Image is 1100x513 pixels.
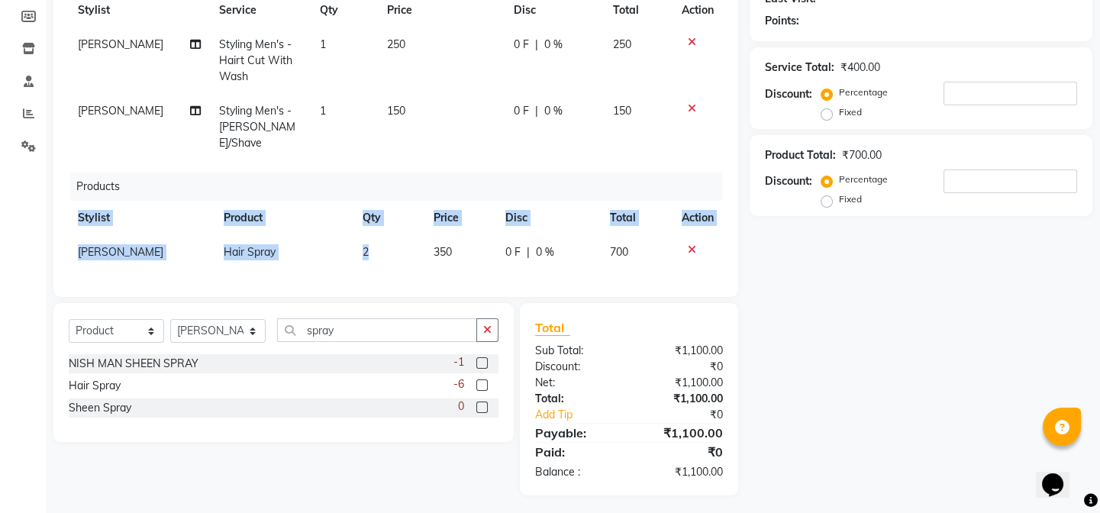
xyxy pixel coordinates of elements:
div: Paid: [524,443,629,461]
div: Discount: [765,173,812,189]
span: 0 % [544,103,563,119]
span: 2 [363,245,369,259]
div: Points: [765,13,799,29]
div: ₹1,100.00 [629,391,734,407]
span: [PERSON_NAME] [78,37,163,51]
div: ₹1,100.00 [629,375,734,391]
iframe: chat widget [1036,452,1085,498]
div: ₹0 [629,359,734,375]
th: Qty [353,201,424,235]
span: | [535,37,538,53]
span: 1 [320,37,326,51]
th: Product [215,201,353,235]
input: Search or Scan [277,318,477,342]
th: Total [601,201,673,235]
span: Total [535,320,570,336]
span: | [535,103,538,119]
span: 250 [613,37,631,51]
div: ₹1,100.00 [629,343,734,359]
span: 350 [434,245,452,259]
div: Net: [524,375,629,391]
span: Styling Men's - [PERSON_NAME]/Shave [219,104,295,150]
span: 0 [458,398,464,415]
span: 0 F [505,244,521,260]
th: Action [673,201,723,235]
div: Discount: [765,86,812,102]
span: | [527,244,530,260]
div: ₹0 [647,407,734,423]
span: 0 F [514,37,529,53]
span: 150 [387,104,405,118]
div: ₹400.00 [840,60,880,76]
span: 0 % [536,244,554,260]
label: Percentage [839,85,888,99]
div: ₹0 [629,443,734,461]
div: Product Total: [765,147,836,163]
div: Products [70,173,734,201]
div: Balance : [524,464,629,480]
div: Discount: [524,359,629,375]
span: [PERSON_NAME] [78,104,163,118]
label: Percentage [839,173,888,186]
span: 700 [610,245,628,259]
th: Price [424,201,496,235]
div: ₹1,100.00 [629,424,734,442]
span: 0 % [544,37,563,53]
div: NISH MAN SHEEN SPRAY [69,356,198,372]
span: Hair Spray [224,245,276,259]
div: Payable: [524,424,629,442]
span: 1 [320,104,326,118]
a: Add Tip [524,407,647,423]
th: Disc [496,201,602,235]
span: 250 [387,37,405,51]
div: Sub Total: [524,343,629,359]
div: Sheen Spray [69,400,131,416]
th: Stylist [69,201,215,235]
span: [PERSON_NAME] [78,245,163,259]
span: Styling Men's - Hairt Cut With Wash [219,37,292,83]
div: Hair Spray [69,378,121,394]
span: 0 F [514,103,529,119]
span: 150 [613,104,631,118]
span: -6 [453,376,464,392]
span: -1 [453,354,464,370]
div: ₹1,100.00 [629,464,734,480]
div: ₹700.00 [842,147,882,163]
div: Service Total: [765,60,834,76]
div: Total: [524,391,629,407]
label: Fixed [839,192,862,206]
label: Fixed [839,105,862,119]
